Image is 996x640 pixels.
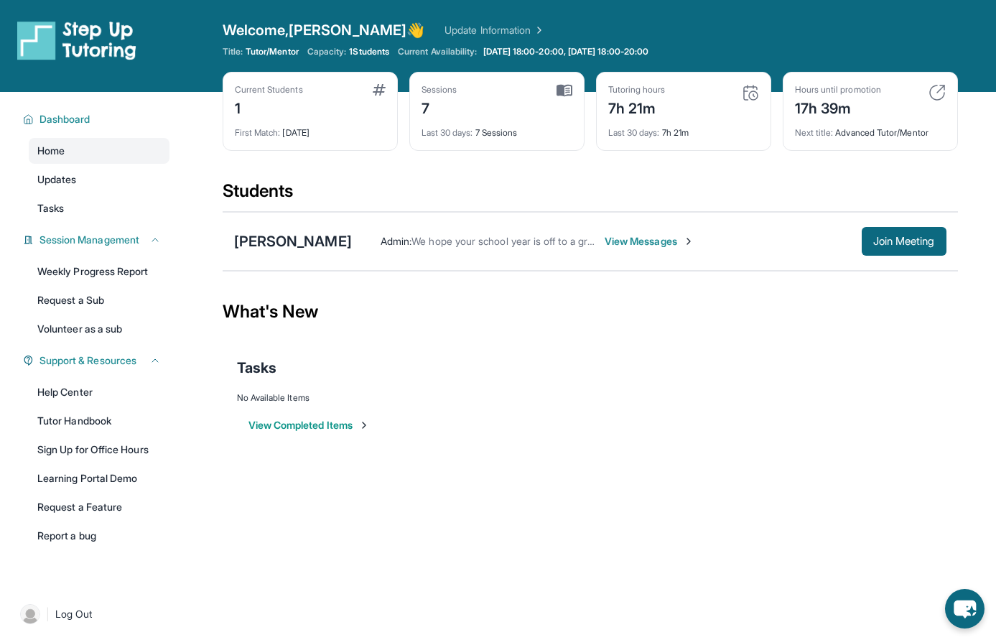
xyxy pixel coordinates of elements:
a: Updates [29,167,169,193]
div: Current Students [235,84,303,96]
span: Home [37,144,65,158]
button: chat-button [945,589,985,629]
a: |Log Out [14,598,169,630]
img: logo [17,20,136,60]
a: Sign Up for Office Hours [29,437,169,463]
div: 1 [235,96,303,119]
div: 7h 21m [608,119,759,139]
span: 1 Students [349,46,389,57]
div: Students [223,180,958,211]
button: Session Management [34,233,161,247]
a: Request a Feature [29,494,169,520]
span: Last 30 days : [422,127,473,138]
span: [DATE] 18:00-20:00, [DATE] 18:00-20:00 [483,46,649,57]
span: Current Availability: [398,46,477,57]
a: Report a bug [29,523,169,549]
div: [PERSON_NAME] [234,231,352,251]
button: Dashboard [34,112,161,126]
a: Home [29,138,169,164]
div: [DATE] [235,119,386,139]
a: Update Information [445,23,545,37]
div: 7 Sessions [422,119,572,139]
div: Tutoring hours [608,84,666,96]
a: Help Center [29,379,169,405]
span: Updates [37,172,77,187]
span: Last 30 days : [608,127,660,138]
span: | [46,606,50,623]
div: 17h 39m [795,96,881,119]
div: 7 [422,96,457,119]
span: Next title : [795,127,834,138]
span: Tasks [237,358,276,378]
img: card [928,84,946,101]
span: First Match : [235,127,281,138]
span: Admin : [381,235,411,247]
button: View Completed Items [248,418,370,432]
span: View Messages [605,234,694,249]
a: Tutor Handbook [29,408,169,434]
span: Welcome, [PERSON_NAME] 👋 [223,20,425,40]
div: No Available Items [237,392,944,404]
img: card [557,84,572,97]
span: Capacity: [307,46,347,57]
span: Support & Resources [39,353,136,368]
span: Log Out [55,607,93,621]
a: Weekly Progress Report [29,259,169,284]
button: Support & Resources [34,353,161,368]
button: Join Meeting [862,227,946,256]
div: Hours until promotion [795,84,881,96]
div: Sessions [422,84,457,96]
img: user-img [20,604,40,624]
span: Join Meeting [873,237,935,246]
span: Title: [223,46,243,57]
span: Session Management [39,233,139,247]
img: card [373,84,386,96]
img: Chevron-Right [683,236,694,247]
img: card [742,84,759,101]
span: Dashboard [39,112,90,126]
div: 7h 21m [608,96,666,119]
a: Tasks [29,195,169,221]
a: [DATE] 18:00-20:00, [DATE] 18:00-20:00 [480,46,652,57]
a: Request a Sub [29,287,169,313]
a: Learning Portal Demo [29,465,169,491]
span: Tasks [37,201,64,215]
a: Volunteer as a sub [29,316,169,342]
div: What's New [223,280,958,343]
img: Chevron Right [531,23,545,37]
span: Tutor/Mentor [246,46,299,57]
div: Advanced Tutor/Mentor [795,119,946,139]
